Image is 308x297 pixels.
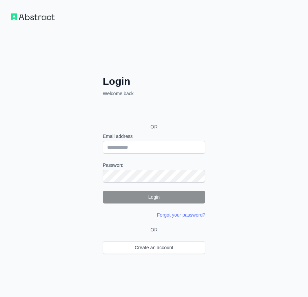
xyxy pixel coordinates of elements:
[145,123,163,130] span: OR
[103,75,205,87] h2: Login
[103,162,205,169] label: Password
[103,133,205,140] label: Email address
[148,226,160,233] span: OR
[103,191,205,203] button: Login
[11,13,55,20] img: Workflow
[99,104,207,119] iframe: Sign in with Google Button
[103,241,205,254] a: Create an account
[157,212,205,218] a: Forgot your password?
[103,90,205,97] p: Welcome back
